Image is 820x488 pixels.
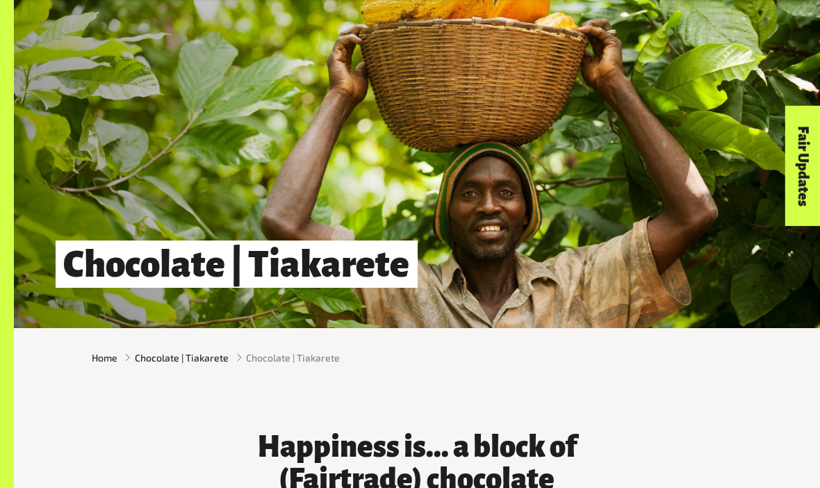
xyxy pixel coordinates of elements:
a: Home [92,350,117,365]
a: Chocolate | Tiakarete [135,350,229,365]
h1: Chocolate | Tiakarete [56,241,418,288]
span: Chocolate | Tiakarete [246,350,340,365]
